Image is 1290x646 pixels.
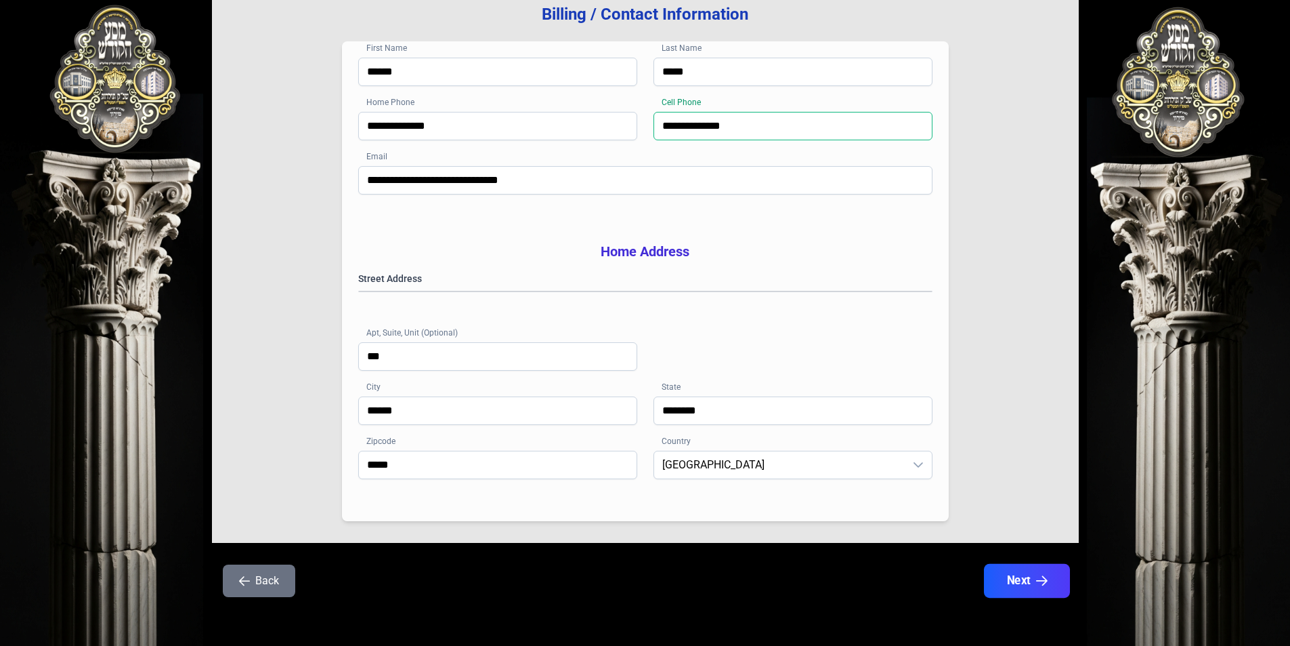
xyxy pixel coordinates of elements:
label: Street Address [358,272,932,285]
h3: Billing / Contact Information [234,3,1057,25]
span: United States [654,451,905,479]
div: dropdown trigger [905,451,932,479]
button: Back [223,565,295,597]
h3: Home Address [358,242,932,261]
button: Next [983,564,1069,598]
